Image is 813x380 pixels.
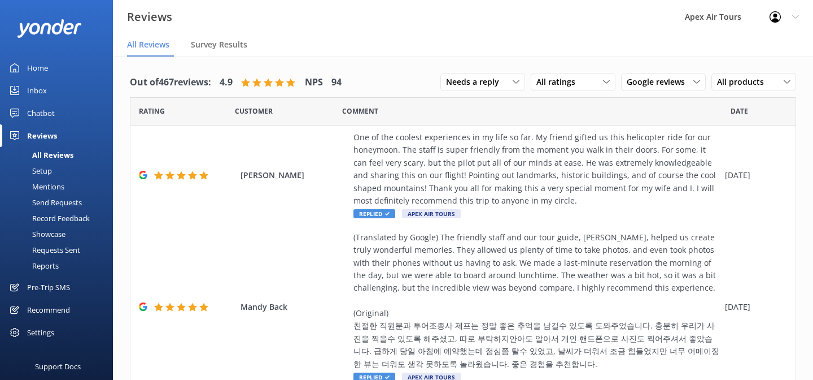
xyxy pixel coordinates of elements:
[725,169,781,182] div: [DATE]
[235,106,273,116] span: Date
[7,179,113,195] a: Mentions
[627,76,692,88] span: Google reviews
[27,102,55,124] div: Chatbot
[331,75,342,90] h4: 94
[7,163,113,179] a: Setup
[35,355,81,378] div: Support Docs
[353,209,395,218] span: Replied
[241,169,348,182] span: [PERSON_NAME]
[7,258,59,274] div: Reports
[7,242,113,258] a: Requests Sent
[27,321,54,344] div: Settings
[27,57,48,79] div: Home
[353,131,719,207] div: One of the coolest experiences in my life so far. My friend gifted us this helicopter ride for ou...
[27,79,47,102] div: Inbox
[27,276,70,299] div: Pre-Trip SMS
[7,210,113,226] a: Record Feedback
[7,258,113,274] a: Reports
[139,106,165,116] span: Date
[7,226,65,242] div: Showcase
[402,209,461,218] span: Apex Air Tours
[220,75,233,90] h4: 4.9
[353,231,719,370] div: (Translated by Google) The friendly staff and our tour guide, [PERSON_NAME], helped us create tru...
[241,301,348,313] span: Mandy Back
[725,301,781,313] div: [DATE]
[17,19,82,38] img: yonder-white-logo.png
[731,106,748,116] span: Date
[305,75,323,90] h4: NPS
[7,242,80,258] div: Requests Sent
[7,147,73,163] div: All Reviews
[127,39,169,50] span: All Reviews
[446,76,506,88] span: Needs a reply
[7,163,52,179] div: Setup
[536,76,582,88] span: All ratings
[717,76,771,88] span: All products
[7,147,113,163] a: All Reviews
[27,299,70,321] div: Recommend
[342,106,378,116] span: Question
[7,226,113,242] a: Showcase
[130,75,211,90] h4: Out of 467 reviews:
[27,124,57,147] div: Reviews
[7,179,64,195] div: Mentions
[127,8,172,26] h3: Reviews
[7,210,90,226] div: Record Feedback
[191,39,247,50] span: Survey Results
[7,195,82,210] div: Send Requests
[7,195,113,210] a: Send Requests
